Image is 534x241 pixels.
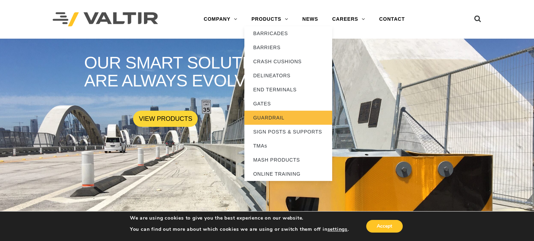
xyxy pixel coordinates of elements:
[244,97,332,111] a: GATES
[244,167,332,181] a: ONLINE TRAINING
[244,139,332,153] a: TMAs
[295,12,325,26] a: NEWS
[244,40,332,54] a: BARRIERS
[244,54,332,69] a: CRASH CUSHIONS
[133,111,198,127] a: VIEW PRODUCTS
[130,226,349,233] p: You can find out more about which cookies we are using or switch them off in .
[325,12,372,26] a: CAREERS
[244,153,332,167] a: MASH PRODUCTS
[244,26,332,40] a: BARRICADES
[244,125,332,139] a: SIGN POSTS & SUPPORTS
[244,111,332,125] a: GUARDRAIL
[244,69,332,83] a: DELINEATORS
[84,54,302,90] rs-layer: OUR SMART SOLUTIONS ARE ALWAYS EVOLVING.
[197,12,244,26] a: COMPANY
[366,220,403,233] button: Accept
[53,12,158,27] img: Valtir
[244,12,295,26] a: PRODUCTS
[372,12,412,26] a: CONTACT
[327,226,347,233] button: settings
[244,83,332,97] a: END TERMINALS
[130,215,349,221] p: We are using cookies to give you the best experience on our website.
